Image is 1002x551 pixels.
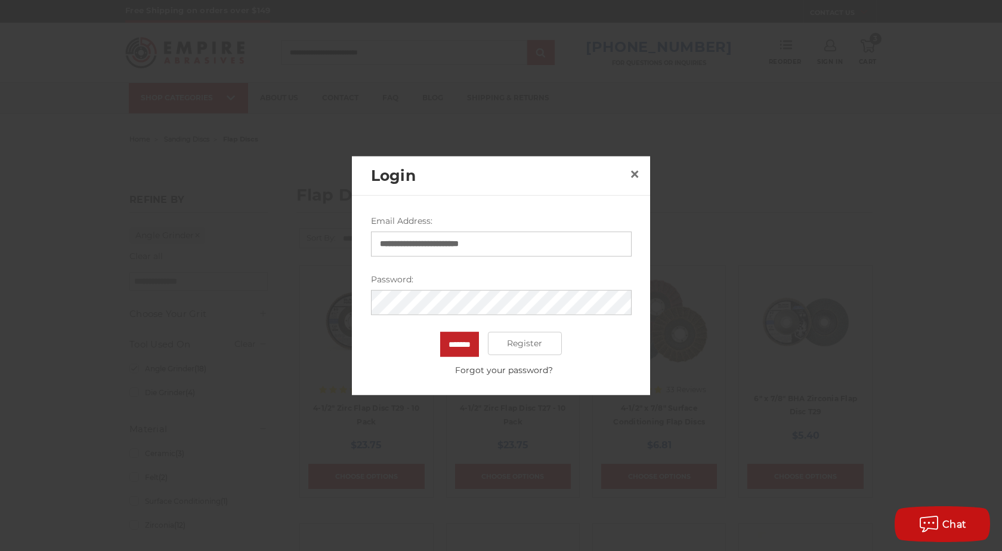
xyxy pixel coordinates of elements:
[488,331,562,355] a: Register
[895,506,990,542] button: Chat
[629,162,640,186] span: ×
[371,164,625,187] h2: Login
[625,165,644,184] a: Close
[371,214,632,227] label: Email Address:
[377,364,631,376] a: Forgot your password?
[942,519,967,530] span: Chat
[371,273,632,285] label: Password:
